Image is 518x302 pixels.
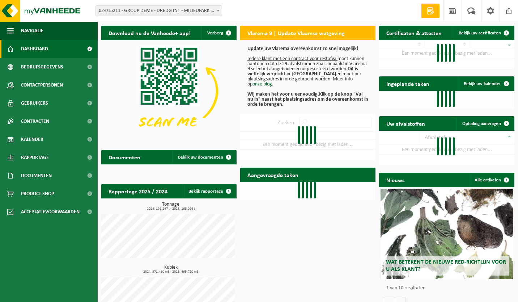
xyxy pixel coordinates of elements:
[458,76,514,91] a: Bekijk uw kalender
[21,185,54,203] span: Product Shop
[21,58,63,76] span: Bedrijfsgegevens
[247,46,358,51] b: Update uw Vlarema overeenkomst zo snel mogelijk!
[101,184,175,198] h2: Rapportage 2025 / 2024
[386,259,506,272] span: Wat betekent de nieuwe RED-richtlijn voor u als klant?
[21,22,43,40] span: Navigatie
[21,112,49,130] span: Contracten
[457,116,514,131] a: Ophaling aanvragen
[247,66,358,77] b: Dit is wettelijk verplicht in [GEOGRAPHIC_DATA]
[247,56,337,62] u: Iedere klant met een contract voor restafval
[240,168,306,182] h2: Aangevraagde taken
[247,92,319,97] u: Wij maken het voor u eenvoudig.
[462,121,501,126] span: Ophaling aanvragen
[453,26,514,40] a: Bekijk uw certificaten
[96,6,222,16] span: 02-015211 - GROUP DEME - DREDG INT - MILIEUPARK - ZWIJNDRECHT
[21,167,52,185] span: Documenten
[247,46,368,107] p: moet kunnen aantonen dat de 29 afvalstromen zoals bepaald in Vlarema 9 selectief aangeboden en ui...
[105,265,237,274] h3: Kubiek
[178,155,223,160] span: Bekijk uw documenten
[101,26,198,40] h2: Download nu de Vanheede+ app!
[464,81,501,86] span: Bekijk uw kalender
[183,184,236,198] a: Bekijk rapportage
[201,26,236,40] button: Verberg
[21,94,48,112] span: Gebruikers
[172,150,236,164] a: Bekijk uw documenten
[101,40,237,142] img: Download de VHEPlus App
[95,5,222,16] span: 02-015211 - GROUP DEME - DREDG INT - MILIEUPARK - ZWIJNDRECHT
[21,148,49,167] span: Rapportage
[21,40,48,58] span: Dashboard
[459,31,501,35] span: Bekijk uw certificaten
[21,130,43,148] span: Kalender
[207,31,223,35] span: Verberg
[240,26,352,40] h2: Vlarema 9 | Update Vlaamse wetgeving
[386,286,511,291] p: 1 van 10 resultaten
[469,173,514,187] a: Alle artikelen
[252,81,273,87] a: onze blog.
[379,116,432,130] h2: Uw afvalstoffen
[379,26,449,40] h2: Certificaten & attesten
[381,189,513,279] a: Wat betekent de nieuwe RED-richtlijn voor u als klant?
[105,270,237,274] span: 2024: 371,460 m3 - 2025: 465,720 m3
[379,76,437,91] h2: Ingeplande taken
[101,150,148,164] h2: Documenten
[105,202,237,211] h3: Tonnage
[379,173,412,187] h2: Nieuws
[105,207,237,211] span: 2024: 198,247 t - 2025: 168,086 t
[21,76,63,94] span: Contactpersonen
[21,203,80,221] span: Acceptatievoorwaarden
[247,92,368,107] b: Klik op de knop "Vul nu in" naast het plaatsingsadres om de overeenkomst in orde te brengen.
